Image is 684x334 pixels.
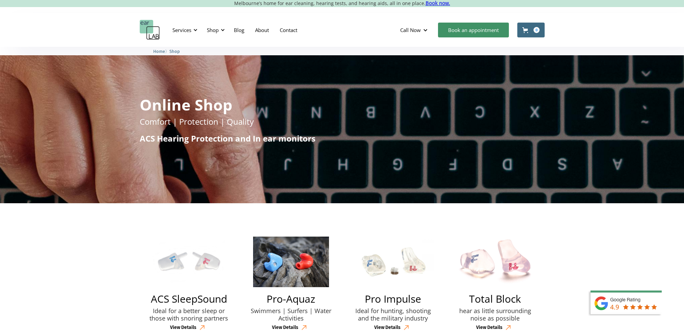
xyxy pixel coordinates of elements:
img: Pro Impulse [353,237,434,287]
span: Home [153,49,165,54]
a: Pro ImpulsePro ImpulseIdeal for hunting, shooting and the military industryView Details [344,235,443,333]
div: Shop [207,27,219,33]
h2: Pro-Aquaz [267,294,315,304]
div: View Details [374,325,401,331]
h1: Online Shop [140,97,232,112]
div: Services [168,20,199,40]
p: Ideal for a better sleep or those with snoring partners [146,307,232,322]
div: Call Now [395,20,435,40]
a: ACS SleepSoundACS SleepSoundIdeal for a better sleep or those with snoring partnersView Details [140,235,239,333]
a: Pro-AquazPro-AquazSwimmers | Surfers | Water ActivitiesView Details [242,235,340,333]
strong: ACS Hearing Protection and In ear monitors [140,133,316,144]
div: 0 [533,27,540,33]
a: home [140,20,160,40]
img: Total Block [457,237,533,287]
a: Book an appointment [438,23,509,37]
img: ACS SleepSound [153,237,225,287]
li: 〉 [153,48,169,55]
p: hear as little surrounding noise as possible [453,307,538,322]
div: Call Now [400,27,421,33]
div: Services [172,27,191,33]
a: About [250,20,274,40]
div: View Details [272,325,298,331]
div: Shop [203,20,227,40]
h2: Pro Impulse [365,294,421,304]
a: Blog [228,20,250,40]
div: View Details [170,325,196,331]
div: View Details [476,325,502,331]
span: Shop [169,49,180,54]
h2: Total Block [469,294,521,304]
a: Open cart [517,23,545,37]
a: Shop [169,48,180,54]
p: Swimmers | Surfers | Water Activities [248,307,334,322]
a: Contact [274,20,303,40]
h2: ACS SleepSound [151,294,227,304]
a: Home [153,48,165,54]
a: Total BlockTotal Blockhear as little surrounding noise as possibleView Details [446,235,545,333]
img: Pro-Aquaz [253,237,329,287]
p: Comfort | Protection | Quality [140,116,254,127]
p: Ideal for hunting, shooting and the military industry [351,307,436,322]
